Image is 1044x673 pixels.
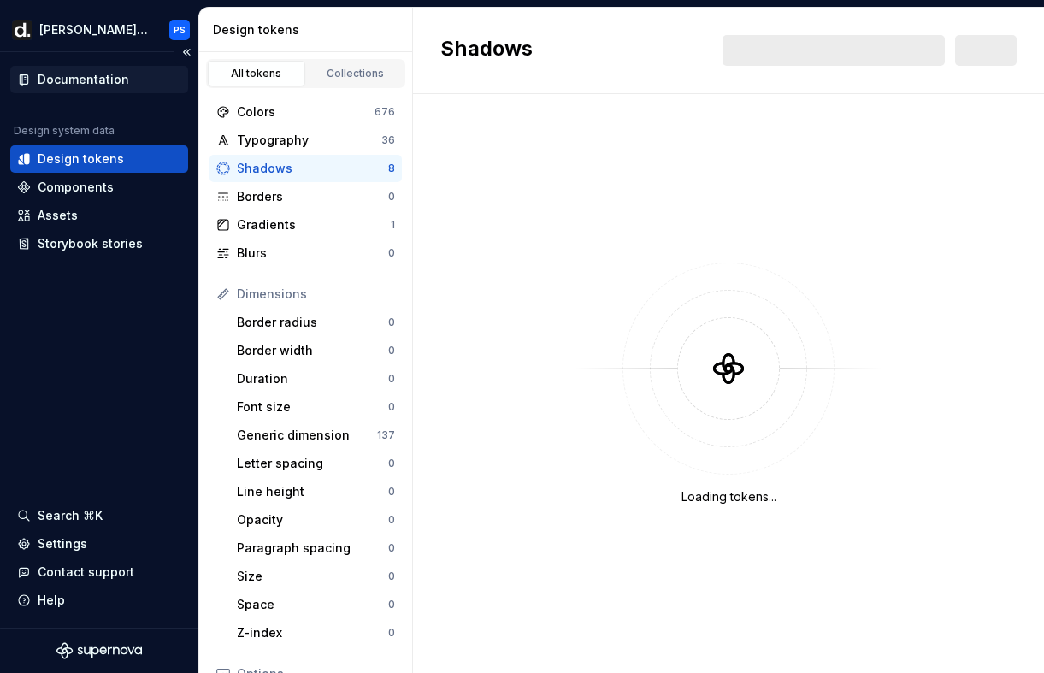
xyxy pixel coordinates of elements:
[10,145,188,173] a: Design tokens
[174,23,186,37] div: PS
[388,372,395,386] div: 0
[388,570,395,583] div: 0
[213,21,405,38] div: Design tokens
[237,216,391,233] div: Gradients
[237,132,381,149] div: Typography
[237,103,375,121] div: Colors
[230,534,402,562] a: Paragraph spacing0
[230,393,402,421] a: Font size0
[237,160,388,177] div: Shadows
[56,642,142,659] svg: Supernova Logo
[230,563,402,590] a: Size0
[12,20,32,40] img: b918d911-6884-482e-9304-cbecc30deec6.png
[14,124,115,138] div: Design system data
[209,211,402,239] a: Gradients1
[38,151,124,168] div: Design tokens
[209,127,402,154] a: Typography36
[313,67,398,80] div: Collections
[230,450,402,477] a: Letter spacing0
[38,207,78,224] div: Assets
[230,337,402,364] a: Border width0
[388,457,395,470] div: 0
[10,66,188,93] a: Documentation
[174,40,198,64] button: Collapse sidebar
[237,286,395,303] div: Dimensions
[388,513,395,527] div: 0
[230,309,402,336] a: Border radius0
[230,619,402,646] a: Z-index0
[38,179,114,196] div: Components
[237,427,377,444] div: Generic dimension
[209,98,402,126] a: Colors676
[377,428,395,442] div: 137
[230,422,402,449] a: Generic dimension137
[230,591,402,618] a: Space0
[10,502,188,529] button: Search ⌘K
[10,202,188,229] a: Assets
[214,67,299,80] div: All tokens
[388,541,395,555] div: 0
[230,478,402,505] a: Line height0
[237,245,388,262] div: Blurs
[237,314,388,331] div: Border radius
[375,105,395,119] div: 676
[391,218,395,232] div: 1
[237,342,388,359] div: Border width
[440,35,533,66] h2: Shadows
[38,564,134,581] div: Contact support
[10,530,188,558] a: Settings
[237,596,388,613] div: Space
[237,455,388,472] div: Letter spacing
[38,535,87,552] div: Settings
[388,162,395,175] div: 8
[209,183,402,210] a: Borders0
[388,246,395,260] div: 0
[388,190,395,204] div: 0
[388,626,395,640] div: 0
[38,507,103,524] div: Search ⌘K
[230,365,402,393] a: Duration0
[38,592,65,609] div: Help
[237,483,388,500] div: Line height
[10,230,188,257] a: Storybook stories
[237,370,388,387] div: Duration
[38,71,129,88] div: Documentation
[388,316,395,329] div: 0
[237,540,388,557] div: Paragraph spacing
[388,400,395,414] div: 0
[237,624,388,641] div: Z-index
[209,239,402,267] a: Blurs0
[237,398,388,416] div: Font size
[3,11,195,48] button: [PERSON_NAME] UIPS
[230,506,402,534] a: Opacity0
[381,133,395,147] div: 36
[388,598,395,611] div: 0
[237,568,388,585] div: Size
[681,488,776,505] div: Loading tokens...
[388,485,395,499] div: 0
[237,511,388,528] div: Opacity
[388,344,395,357] div: 0
[38,235,143,252] div: Storybook stories
[10,558,188,586] button: Contact support
[10,174,188,201] a: Components
[237,188,388,205] div: Borders
[209,155,402,182] a: Shadows8
[39,21,149,38] div: [PERSON_NAME] UI
[10,587,188,614] button: Help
